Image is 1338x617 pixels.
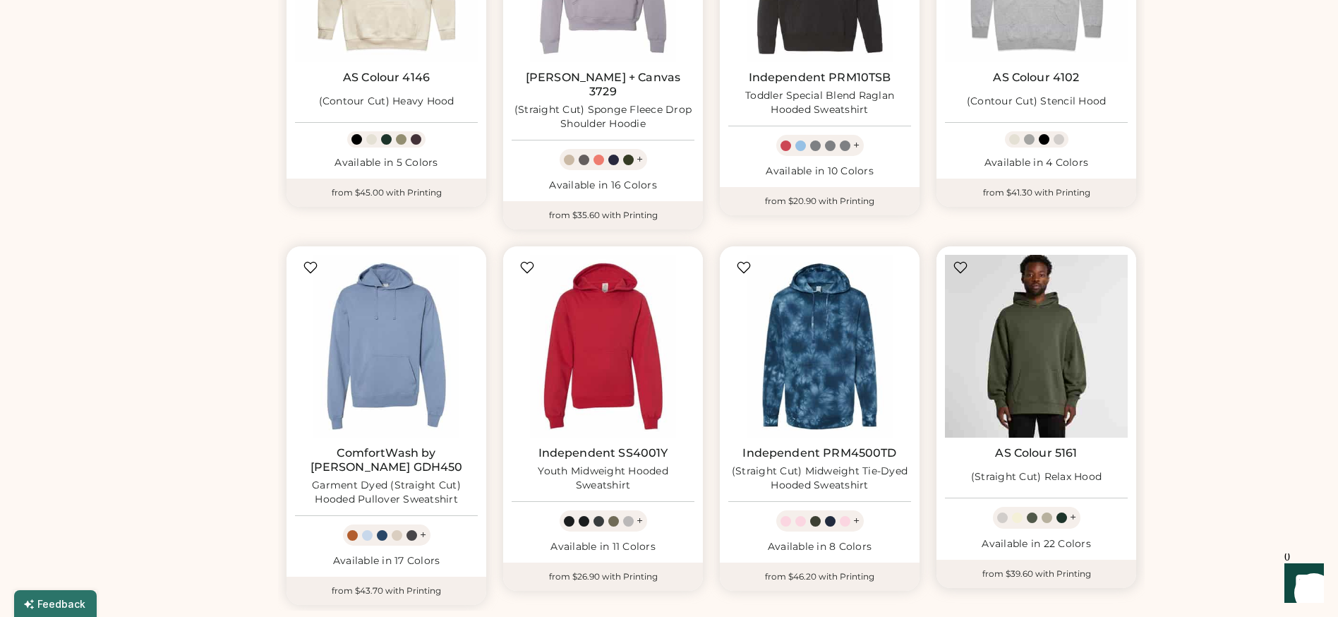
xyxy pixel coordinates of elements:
div: Available in 4 Colors [945,156,1128,170]
div: Available in 16 Colors [512,179,694,193]
div: from $26.90 with Printing [503,563,703,591]
div: + [637,152,643,167]
a: AS Colour 4146 [343,71,430,85]
div: + [853,138,860,153]
img: ComfortWash by Hanes GDH450 Garment Dyed (Straight Cut) Hooded Pullover Sweatshirt [295,255,478,438]
div: Available in 22 Colors [945,537,1128,551]
div: Available in 8 Colors [728,540,911,554]
div: Available in 17 Colors [295,554,478,568]
a: AS Colour 5161 [995,446,1077,460]
div: from $45.00 with Printing [287,179,486,207]
a: Independent PRM10TSB [749,71,891,85]
div: + [420,527,426,543]
div: Toddler Special Blend Raglan Hooded Sweatshirt [728,89,911,117]
img: Independent Trading Co. PRM4500TD (Straight Cut) Midweight Tie-Dyed Hooded Sweatshirt [728,255,911,438]
div: Available in 11 Colors [512,540,694,554]
div: from $39.60 with Printing [936,560,1136,588]
div: + [637,513,643,529]
div: Available in 10 Colors [728,164,911,179]
a: [PERSON_NAME] + Canvas 3729 [512,71,694,99]
div: Youth Midweight Hooded Sweatshirt [512,465,694,493]
div: Available in 5 Colors [295,156,478,170]
a: Independent PRM4500TD [742,446,896,460]
div: + [1070,510,1076,525]
div: + [853,513,860,529]
div: from $43.70 with Printing [287,577,486,605]
div: from $35.60 with Printing [503,201,703,229]
div: from $20.90 with Printing [720,187,920,215]
div: (Contour Cut) Heavy Hood [319,95,454,109]
div: (Contour Cut) Stencil Hood [967,95,1107,109]
iframe: Front Chat [1271,553,1332,614]
div: from $41.30 with Printing [936,179,1136,207]
a: ComfortWash by [PERSON_NAME] GDH450 [295,446,478,474]
div: (Straight Cut) Sponge Fleece Drop Shoulder Hoodie [512,103,694,131]
img: Independent Trading Co. SS4001Y Youth Midweight Hooded Sweatshirt [512,255,694,438]
div: (Straight Cut) Midweight Tie-Dyed Hooded Sweatshirt [728,465,911,493]
div: Garment Dyed (Straight Cut) Hooded Pullover Sweatshirt [295,479,478,507]
div: from $46.20 with Printing [720,563,920,591]
div: (Straight Cut) Relax Hood [971,470,1102,484]
img: AS Colour 5161 (Straight Cut) Relax Hood [945,255,1128,438]
a: Independent SS4001Y [538,446,668,460]
a: AS Colour 4102 [993,71,1079,85]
